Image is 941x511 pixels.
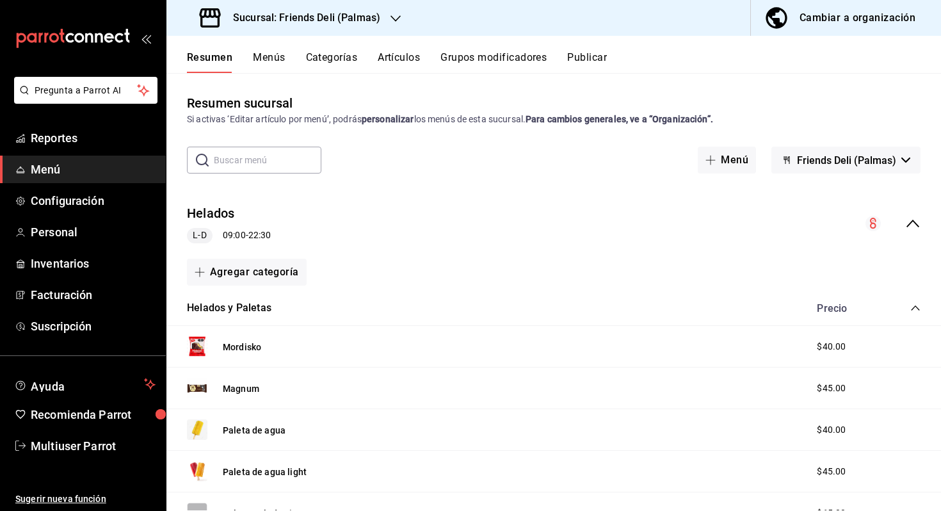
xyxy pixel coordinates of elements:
button: Categorías [306,51,358,73]
button: Menú [698,147,756,174]
img: Preview [187,378,207,398]
span: $45.00 [817,382,846,395]
span: Facturación [31,286,156,304]
button: Grupos modificadores [440,51,547,73]
div: 09:00 - 22:30 [187,228,271,243]
span: Ayuda [31,377,139,392]
strong: personalizar [362,114,414,124]
button: Helados [187,204,235,223]
span: $45.00 [817,465,846,478]
span: L-D [188,229,211,242]
button: Paleta de agua light [223,466,307,478]
button: Mordisko [223,341,261,353]
button: Publicar [567,51,607,73]
h3: Sucursal: Friends Deli (Palmas) [223,10,380,26]
div: Cambiar a organización [800,9,915,27]
button: Menús [253,51,285,73]
img: Preview [187,461,207,482]
a: Pregunta a Parrot AI [9,93,157,106]
span: Inventarios [31,255,156,272]
div: Si activas ‘Editar artículo por menú’, podrás los menús de esta sucursal. [187,113,921,126]
button: Resumen [187,51,232,73]
span: Configuración [31,192,156,209]
span: $40.00 [817,340,846,353]
div: navigation tabs [187,51,941,73]
span: $40.00 [817,423,846,437]
button: open_drawer_menu [141,33,151,44]
span: Sugerir nueva función [15,492,156,506]
button: Agregar categoría [187,259,307,286]
button: Magnum [223,382,259,395]
img: Preview [187,336,207,357]
strong: Para cambios generales, ve a “Organización”. [526,114,713,124]
div: Resumen sucursal [187,93,293,113]
span: Friends Deli (Palmas) [797,154,896,166]
div: Precio [804,302,886,314]
img: Preview [187,419,207,440]
button: Helados y Paletas [187,301,271,316]
span: Multiuser Parrot [31,437,156,455]
input: Buscar menú [214,147,321,173]
button: Artículos [378,51,420,73]
span: Menú [31,161,156,178]
button: Paleta de agua [223,424,286,437]
span: Personal [31,223,156,241]
button: collapse-category-row [910,303,921,313]
span: Reportes [31,129,156,147]
button: Pregunta a Parrot AI [14,77,157,104]
span: Pregunta a Parrot AI [35,84,138,97]
span: Suscripción [31,318,156,335]
div: collapse-menu-row [166,194,941,254]
button: Friends Deli (Palmas) [771,147,921,174]
span: Recomienda Parrot [31,406,156,423]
